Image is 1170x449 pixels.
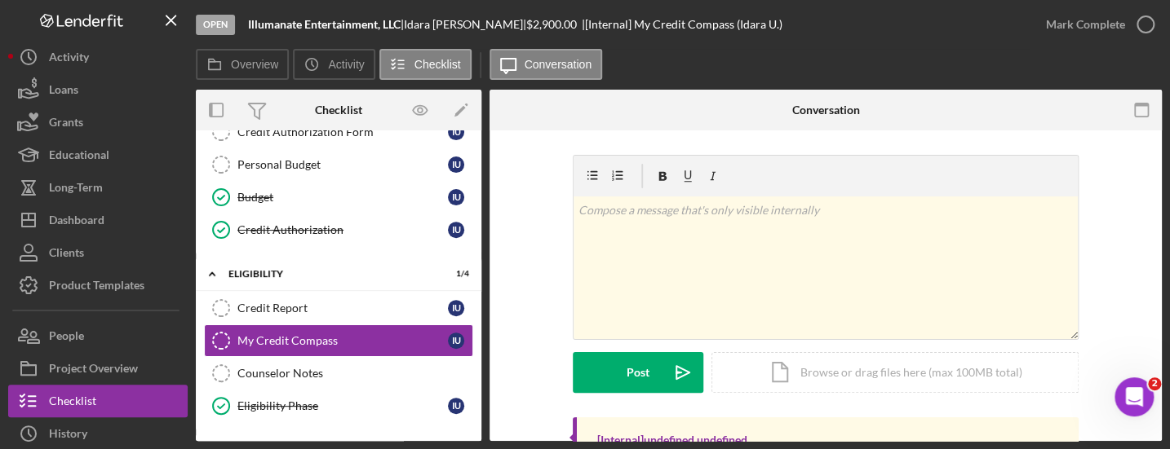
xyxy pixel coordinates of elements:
[448,189,464,205] div: I U
[8,319,188,352] button: People
[1030,8,1162,41] button: Mark Complete
[293,49,374,80] button: Activity
[49,106,83,143] div: Grants
[248,18,404,31] div: |
[237,302,448,315] div: Credit Report
[49,171,103,208] div: Long-Term
[228,269,428,279] div: ELIGIBILITY
[627,352,649,393] div: Post
[448,156,464,173] div: I U
[237,158,448,171] div: Personal Budget
[414,58,461,71] label: Checklist
[448,124,464,140] div: I U
[8,385,188,417] button: Checklist
[237,223,448,236] div: Credit Authorization
[448,222,464,238] div: I U
[196,15,235,35] div: Open
[328,58,364,71] label: Activity
[49,73,78,110] div: Loans
[490,49,603,80] button: Conversation
[8,171,188,204] button: Long-Term
[1148,377,1161,390] span: 2
[49,319,84,356] div: People
[8,73,188,106] button: Loans
[196,49,289,80] button: Overview
[204,390,473,422] a: Eligibility PhaseIU
[49,236,84,273] div: Clients
[1115,377,1154,416] iframe: Intercom live chat
[1046,8,1125,41] div: Mark Complete
[525,58,592,71] label: Conversation
[8,236,188,269] button: Clients
[49,269,144,306] div: Product Templates
[379,49,472,80] button: Checklist
[792,103,860,117] div: Conversation
[237,399,448,412] div: Eligibility Phase
[315,103,362,117] div: Checklist
[526,18,582,31] div: $2,900.00
[204,357,473,390] a: Counselor Notes
[204,116,473,148] a: Credit Authorization FormIU
[448,398,464,414] div: I U
[8,106,188,139] button: Grants
[204,324,473,357] a: My Credit CompassIU
[597,434,747,447] div: [Internal] undefined undefined
[204,181,473,213] a: BudgetIU
[440,269,469,279] div: 1 / 4
[204,292,473,324] a: Credit ReportIU
[237,191,448,204] div: Budget
[237,334,448,347] div: My Credit Compass
[573,352,703,393] button: Post
[204,213,473,246] a: Credit AuthorizationIU
[49,139,109,175] div: Educational
[8,41,188,73] button: Activity
[8,352,188,385] button: Project Overview
[237,125,448,139] div: Credit Authorization Form
[248,17,401,31] b: Illumanate Entertainment, LLC
[49,204,104,240] div: Dashboard
[404,18,526,31] div: Idara [PERSON_NAME] |
[231,58,278,71] label: Overview
[237,367,472,380] div: Counselor Notes
[204,148,473,181] a: Personal BudgetIU
[448,300,464,316] div: I U
[8,269,188,302] button: Product Templates
[448,332,464,349] div: I U
[8,204,188,236] button: Dashboard
[8,139,188,171] button: Educational
[49,385,96,421] div: Checklist
[49,41,89,77] div: Activity
[49,352,138,389] div: Project Overview
[582,18,782,31] div: | [Internal] My Credit Compass (Idara U.)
